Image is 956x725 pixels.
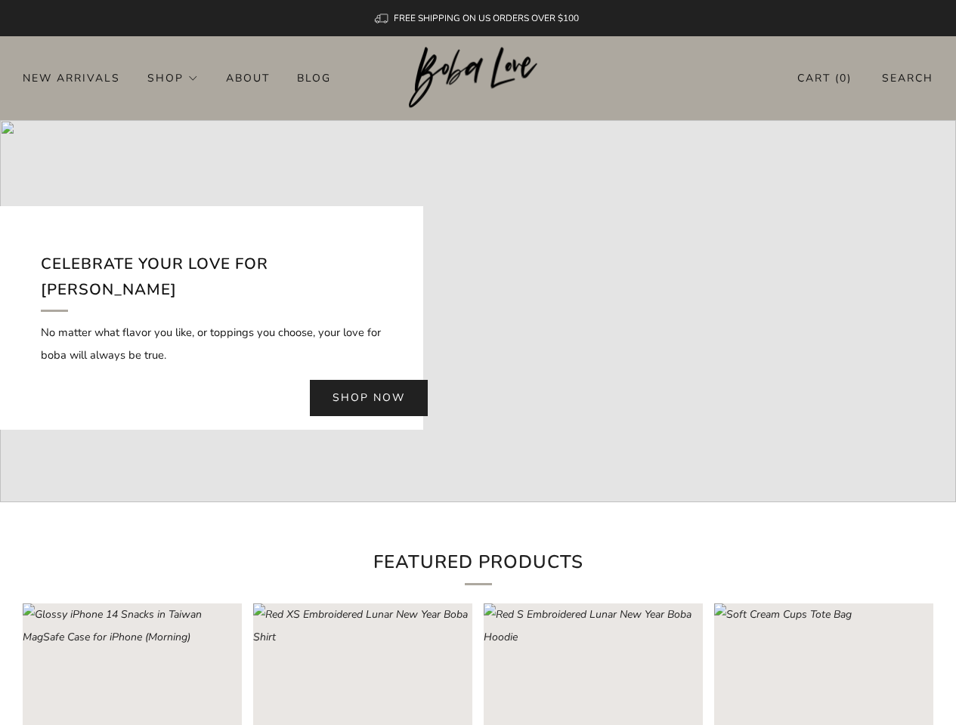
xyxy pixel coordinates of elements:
items-count: 0 [840,71,847,85]
a: Search [882,66,933,91]
span: FREE SHIPPING ON US ORDERS OVER $100 [394,12,579,24]
a: Boba Love [409,47,547,110]
a: About [226,66,270,90]
h2: Featured Products [229,548,728,585]
a: Shop [147,66,199,90]
a: New Arrivals [23,66,120,90]
a: Blog [297,66,331,90]
a: Shop now [310,380,428,416]
h2: Celebrate your love for [PERSON_NAME] [41,251,382,311]
a: Cart [797,66,852,91]
img: Boba Love [409,47,547,109]
p: No matter what flavor you like, or toppings you choose, your love for boba will always be true. [41,321,382,366]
